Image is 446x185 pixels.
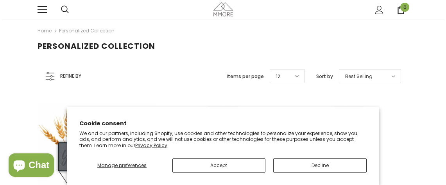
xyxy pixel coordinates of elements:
label: Sort by [316,73,333,80]
button: Manage preferences [79,158,164,173]
span: Refine by [60,72,81,80]
span: 12 [276,73,280,80]
span: Manage preferences [97,162,147,169]
img: MMORE Cases [213,2,233,16]
a: Home [38,26,52,36]
span: Best Selling [345,73,373,80]
inbox-online-store-chat: Shopify online store chat [6,153,56,179]
button: Accept [172,158,266,173]
label: Items per page [227,73,264,80]
a: Personalized Collection [59,27,115,34]
p: We and our partners, including Shopify, use cookies and other technologies to personalize your ex... [79,130,367,149]
a: Privacy Policy [135,142,167,149]
h2: Cookie consent [79,119,367,128]
a: 0 [397,6,405,14]
span: 0 [400,3,409,12]
button: Decline [273,158,367,173]
span: Personalized Collection [38,41,155,52]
